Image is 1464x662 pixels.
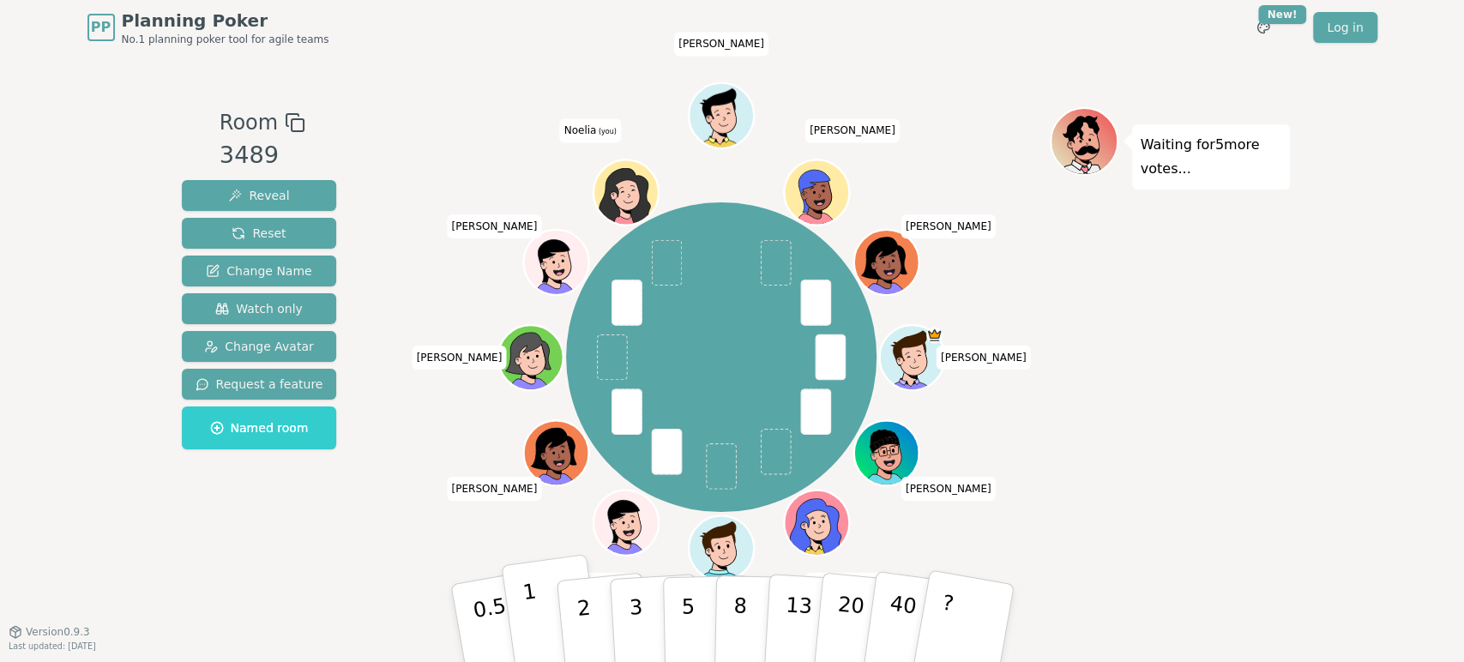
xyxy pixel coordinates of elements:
div: New! [1258,5,1307,24]
span: Anton is the host [926,327,943,343]
button: Named room [182,406,337,449]
button: New! [1248,12,1279,43]
span: Click to change your name [413,346,507,370]
span: (you) [596,128,617,135]
button: Reveal [182,180,337,211]
span: Click to change your name [937,346,1031,370]
button: Click to change your avatar [595,161,656,222]
button: Request a feature [182,369,337,400]
span: Change Name [206,262,311,280]
span: Click to change your name [901,477,996,501]
a: PPPlanning PokerNo.1 planning poker tool for agile teams [87,9,329,46]
span: No.1 planning poker tool for agile teams [122,33,329,46]
span: Planning Poker [122,9,329,33]
div: 3489 [220,138,305,173]
span: Watch only [215,300,303,317]
span: Reset [232,225,286,242]
span: Click to change your name [448,477,542,501]
span: Change Avatar [204,338,314,355]
span: Click to change your name [674,32,768,56]
a: Log in [1313,12,1377,43]
p: Waiting for 5 more votes... [1141,133,1281,181]
button: Change Avatar [182,331,337,362]
button: Change Name [182,256,337,286]
span: Click to change your name [560,118,621,142]
span: Click to change your name [543,572,637,596]
span: Click to change your name [805,572,900,596]
span: Room [220,107,278,138]
span: Request a feature [196,376,323,393]
button: Watch only [182,293,337,324]
span: Click to change your name [901,214,996,238]
button: Version0.9.3 [9,625,90,639]
span: Reveal [228,187,289,204]
span: Last updated: [DATE] [9,641,96,651]
button: Reset [182,218,337,249]
span: PP [91,17,111,38]
span: Click to change your name [805,118,900,142]
span: Click to change your name [448,214,542,238]
span: Named room [210,419,309,436]
span: Version 0.9.3 [26,625,90,639]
